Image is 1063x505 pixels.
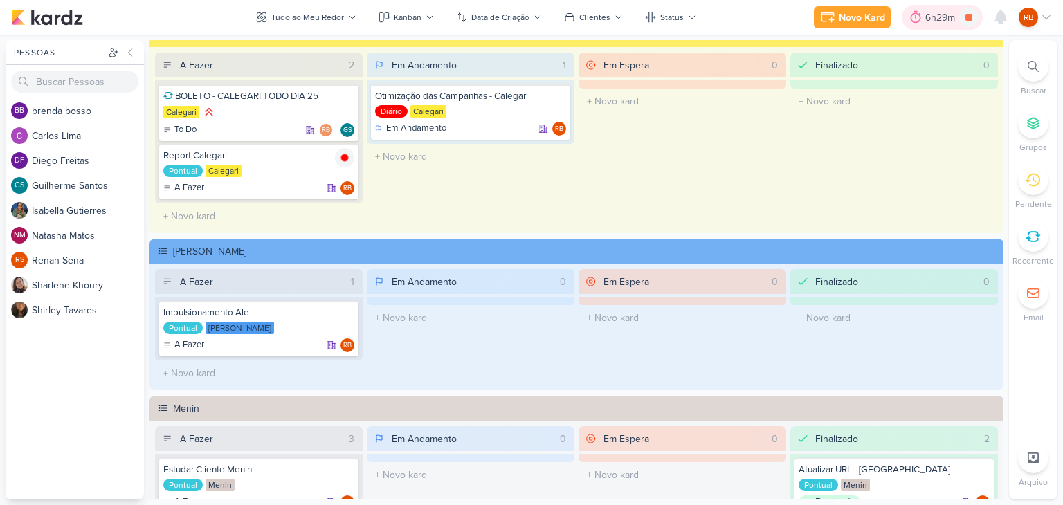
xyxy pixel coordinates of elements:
[581,91,783,111] input: + Novo kard
[15,107,24,115] p: bb
[163,123,197,137] div: To Do
[163,181,204,195] div: A Fazer
[173,244,999,259] div: [PERSON_NAME]
[343,432,360,446] div: 3
[839,10,885,25] div: Novo Kard
[557,58,572,73] div: 1
[32,129,144,143] div: C a r l o s L i m a
[603,275,649,289] div: Em Espera
[370,147,572,167] input: + Novo kard
[815,58,858,73] div: Finalizado
[799,463,990,476] div: Atualizar URL - Parque das Flores
[340,181,354,195] div: Responsável: Rogerio Bispo
[1012,255,1054,267] p: Recorrente
[32,154,144,168] div: D i e g o F r e i t a s
[206,322,274,334] div: [PERSON_NAME]
[11,202,28,219] img: Isabella Gutierres
[375,90,566,102] div: Otimização das Campanhas - Calegari
[32,178,144,193] div: G u i l h e r m e S a n t o s
[163,306,354,319] div: Impulsionamento Ale
[392,275,457,289] div: Em Andamento
[793,308,995,328] input: + Novo kard
[375,105,408,118] div: Diário
[11,152,28,169] div: Diego Freitas
[11,9,83,26] img: kardz.app
[343,185,352,192] p: RB
[335,148,354,167] img: tracking
[410,105,446,118] div: Calegari
[15,182,24,190] p: GS
[343,127,352,134] p: GS
[766,432,783,446] div: 0
[158,363,360,383] input: + Novo kard
[319,123,336,137] div: Colaboradores: Rogerio Bispo
[581,308,783,328] input: + Novo kard
[163,165,203,177] div: Pontual
[370,308,572,328] input: + Novo kard
[814,6,891,28] button: Novo Kard
[163,338,204,352] div: A Fazer
[603,432,649,446] div: Em Espera
[1019,8,1038,27] div: Rogerio Bispo
[554,275,572,289] div: 0
[554,432,572,446] div: 0
[343,342,352,349] p: RB
[163,479,203,491] div: Pontual
[158,206,360,226] input: + Novo kard
[15,257,24,264] p: RS
[386,122,446,136] p: Em Andamento
[15,157,24,165] p: DF
[345,275,360,289] div: 1
[552,122,566,136] div: Rogerio Bispo
[841,479,870,491] div: Menin
[375,122,446,136] div: Em Andamento
[163,463,354,476] div: Estudar Cliente Menin
[815,432,858,446] div: Finalizado
[32,278,144,293] div: S h a r l e n e K h o u r y
[163,322,203,334] div: Pontual
[1019,476,1048,488] p: Arquivo
[32,228,144,243] div: N a t a s h a M a t o s
[1021,84,1046,97] p: Buscar
[1024,11,1034,24] p: RB
[979,432,995,446] div: 2
[978,275,995,289] div: 0
[1019,141,1047,154] p: Grupos
[370,465,572,485] input: + Novo kard
[206,479,235,491] div: Menin
[340,338,354,352] div: Responsável: Rogerio Bispo
[180,58,213,73] div: A Fazer
[32,203,144,218] div: I s a b e l l a G u t i e r r e s
[180,275,213,289] div: A Fazer
[340,338,354,352] div: Rogerio Bispo
[925,10,959,25] div: 6h29m
[11,177,28,194] div: Guilherme Santos
[340,123,354,137] div: Responsável: Guilherme Santos
[174,338,204,352] p: A Fazer
[793,91,995,111] input: + Novo kard
[340,181,354,195] div: Rogerio Bispo
[32,303,144,318] div: S h i r l e y T a v a r e s
[11,227,28,244] div: Natasha Matos
[552,122,566,136] div: Responsável: Rogerio Bispo
[1024,311,1044,324] p: Email
[319,123,333,137] div: Rogerio Bispo
[11,127,28,144] img: Carlos Lima
[392,58,457,73] div: Em Andamento
[163,106,199,118] div: Calegari
[340,123,354,137] div: Guilherme Santos
[978,58,995,73] div: 0
[766,275,783,289] div: 0
[163,90,354,102] div: BOLETO - CALEGARI TODO DIA 25
[11,302,28,318] img: Shirley Tavares
[173,401,999,416] div: Menin
[11,46,105,59] div: Pessoas
[392,432,457,446] div: Em Andamento
[343,58,360,73] div: 2
[180,432,213,446] div: A Fazer
[174,123,197,137] p: To Do
[815,275,858,289] div: Finalizado
[11,252,28,268] div: Renan Sena
[555,126,563,133] p: RB
[163,149,354,162] div: Report Calegari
